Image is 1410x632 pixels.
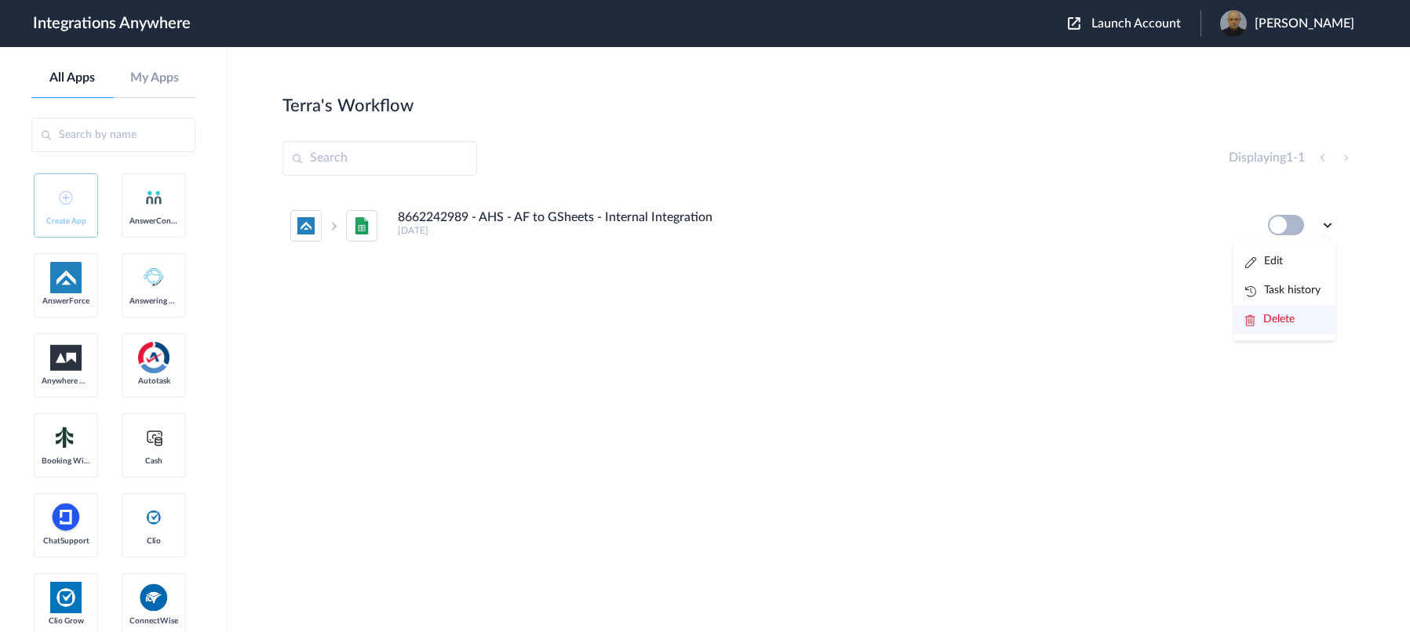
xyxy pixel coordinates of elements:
[1091,17,1181,30] span: Launch Account
[1263,314,1295,325] span: Delete
[398,210,712,225] h4: 8662242989 - AHS - AF to GSheets - Internal Integration
[129,296,178,306] span: Answering Service
[1229,151,1305,165] h4: Displaying -
[144,508,163,527] img: clio-logo.svg
[1068,16,1201,31] button: Launch Account
[129,216,178,226] span: AnswerConnect
[1068,17,1080,30] img: launch-acct-icon.svg
[1255,16,1354,31] span: [PERSON_NAME]
[50,423,82,452] img: Setmore_Logo.svg
[59,191,73,205] img: add-icon.svg
[282,141,477,176] input: Search
[33,14,191,33] h1: Integrations Anywhere
[1245,256,1283,267] a: Edit
[31,71,114,85] a: All Apps
[42,616,90,626] span: Clio Grow
[1245,285,1321,296] a: Task history
[50,262,82,293] img: af-app-logo.svg
[138,342,169,373] img: autotask.png
[144,428,164,447] img: cash-logo.svg
[42,536,90,546] span: ChatSupport
[42,376,90,386] span: Anywhere Works
[1286,151,1293,164] span: 1
[42,296,90,306] span: AnswerForce
[138,582,169,612] img: connectwise.png
[144,188,163,207] img: answerconnect-logo.svg
[398,225,1247,236] h5: [DATE]
[138,262,169,293] img: Answering_service.png
[42,216,90,226] span: Create App
[129,376,178,386] span: Autotask
[129,536,178,546] span: Clio
[1220,10,1247,37] img: personal-photo.png
[1298,151,1305,164] span: 1
[129,616,178,626] span: ConnectWise
[114,71,196,85] a: My Apps
[31,118,195,152] input: Search by name
[50,345,82,371] img: aww.png
[129,456,178,466] span: Cash
[282,96,414,116] h2: Terra's Workflow
[50,502,82,533] img: chatsupport-icon.svg
[42,456,90,466] span: Booking Widget
[50,582,82,613] img: Clio.jpg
